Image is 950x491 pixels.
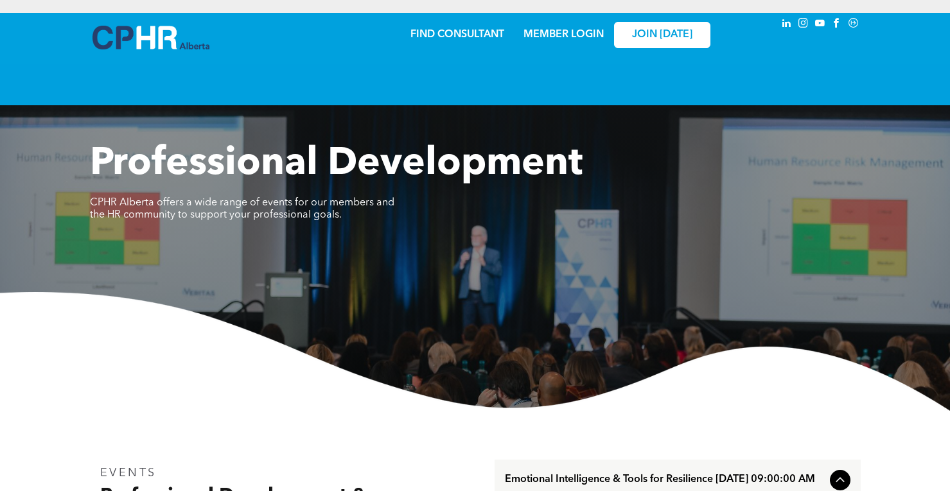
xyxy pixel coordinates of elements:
[410,30,504,40] a: FIND CONSULTANT
[830,16,844,33] a: facebook
[100,467,157,479] span: EVENTS
[780,16,794,33] a: linkedin
[796,16,811,33] a: instagram
[505,474,825,486] span: Emotional Intelligence & Tools for Resilience [DATE] 09:00:00 AM
[813,16,827,33] a: youtube
[614,22,710,48] a: JOIN [DATE]
[92,26,209,49] img: A blue and white logo for cp alberta
[90,145,583,184] span: Professional Development
[90,198,394,220] span: CPHR Alberta offers a wide range of events for our members and the HR community to support your p...
[523,30,604,40] a: MEMBER LOGIN
[632,29,692,41] span: JOIN [DATE]
[847,16,861,33] a: Social network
